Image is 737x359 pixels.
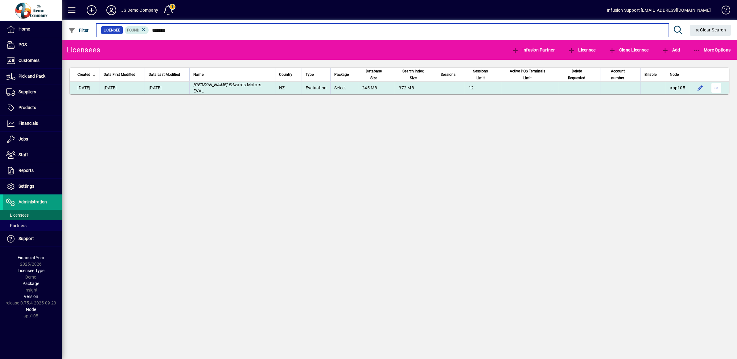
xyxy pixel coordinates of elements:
span: Products [19,105,36,110]
a: Home [3,22,62,37]
div: Infusion Support [EMAIL_ADDRESS][DOMAIN_NAME] [607,5,711,15]
span: POS [19,42,27,47]
span: Package [23,281,39,286]
button: More options [711,83,721,93]
span: Database Size [362,68,385,81]
span: Search Index Size [399,68,427,81]
span: Infusion Partner [512,47,555,52]
button: Licensee [566,44,597,55]
span: Licensee [104,27,120,33]
button: Edit [695,83,705,93]
span: wards Motors EVAL [193,82,261,93]
div: Search Index Size [399,68,433,81]
span: Administration [19,199,47,204]
div: Account number [604,68,637,81]
div: Created [77,71,96,78]
span: Data First Modified [104,71,135,78]
td: 12 [465,82,502,94]
button: Clear [690,25,731,36]
span: Node [26,307,36,312]
td: [DATE] [100,82,145,94]
span: Licensee Type [18,268,44,273]
span: Reports [19,168,34,173]
span: app105.prod.infusionbusinesssoftware.com [670,85,685,90]
span: Staff [19,152,28,157]
a: Suppliers [3,84,62,100]
span: Pick and Pack [19,74,45,79]
span: Suppliers [19,89,36,94]
span: Active POS Terminals Limit [506,68,550,81]
span: Data Last Modified [149,71,180,78]
div: Delete Requested [563,68,596,81]
button: Add [82,5,101,16]
em: Ed [229,82,234,87]
div: Database Size [362,68,391,81]
span: Support [19,236,34,241]
span: Sessions Limit [469,68,492,81]
button: Infusion Partner [510,44,556,55]
span: Created [77,71,90,78]
div: Sessions [441,71,461,78]
span: Licensees [6,213,29,218]
button: More Options [692,44,732,55]
td: [DATE] [145,82,189,94]
span: Account number [604,68,632,81]
div: JS Demo Company [121,5,159,15]
div: Type [306,71,327,78]
button: Clone Licensee [607,44,650,55]
div: Active POS Terminals Limit [506,68,555,81]
div: Package [334,71,354,78]
span: Country [279,71,292,78]
div: Data First Modified [104,71,141,78]
span: Found [127,28,139,32]
a: Products [3,100,62,116]
span: Delete Requested [563,68,591,81]
div: Data Last Modified [149,71,186,78]
span: Version [24,294,38,299]
span: Filter [68,28,89,33]
a: Partners [3,220,62,231]
td: 372 MB [395,82,436,94]
span: Clear Search [695,27,726,32]
td: Select [330,82,358,94]
span: Financial Year [18,255,44,260]
span: Type [306,71,314,78]
span: Financials [19,121,38,126]
span: Customers [19,58,39,63]
span: Clone Licensee [608,47,648,52]
span: Jobs [19,137,28,141]
a: Knowledge Base [717,1,729,21]
span: Sessions [441,71,455,78]
a: Support [3,231,62,247]
span: Add [661,47,680,52]
span: Settings [19,184,34,189]
button: Filter [67,25,90,36]
mat-chip: Found Status: Found [125,26,149,34]
span: Home [19,27,30,31]
span: More Options [693,47,731,52]
td: [DATE] [70,82,100,94]
a: Customers [3,53,62,68]
span: Node [670,71,679,78]
span: Name [193,71,204,78]
div: Name [193,71,271,78]
td: NZ [275,82,302,94]
div: Sessions Limit [469,68,498,81]
span: Package [334,71,349,78]
div: Licensees [66,45,100,55]
a: Reports [3,163,62,178]
em: [PERSON_NAME] [193,82,227,87]
td: 245 MB [358,82,395,94]
a: Jobs [3,132,62,147]
button: Add [660,44,681,55]
a: Staff [3,147,62,163]
a: Licensees [3,210,62,220]
div: Billable [644,71,662,78]
a: POS [3,37,62,53]
span: Billable [644,71,657,78]
span: Licensee [568,47,596,52]
a: Pick and Pack [3,69,62,84]
td: Evaluation [302,82,331,94]
span: Partners [6,223,27,228]
a: Financials [3,116,62,131]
